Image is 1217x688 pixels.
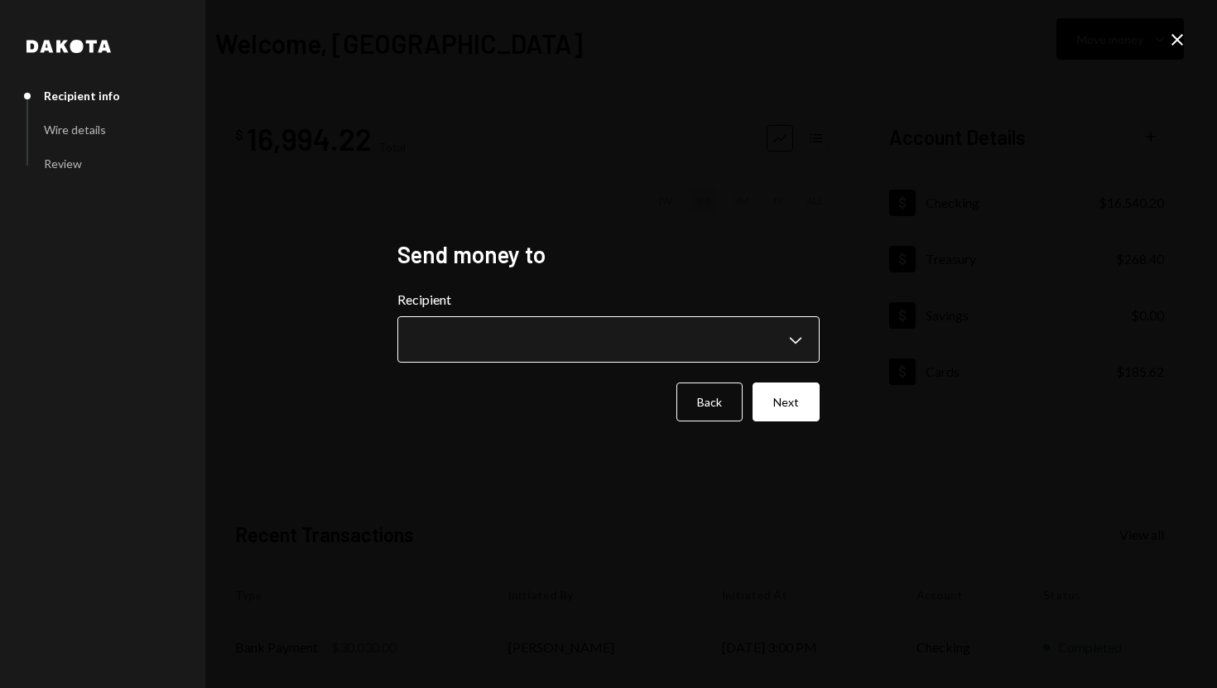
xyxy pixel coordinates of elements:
[397,316,820,363] button: Recipient
[44,89,120,103] div: Recipient info
[397,290,820,310] label: Recipient
[44,123,106,137] div: Wire details
[676,382,743,421] button: Back
[44,156,82,171] div: Review
[397,238,820,271] h2: Send money to
[753,382,820,421] button: Next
